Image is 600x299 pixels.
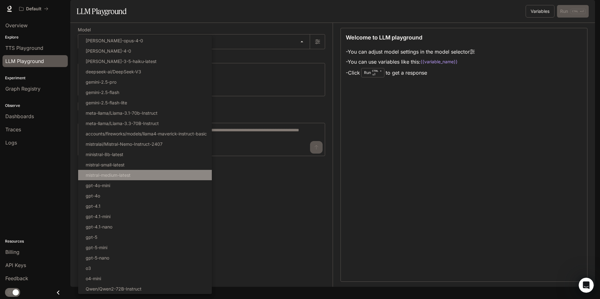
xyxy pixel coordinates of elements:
[86,275,101,282] p: o4-mini
[86,234,97,240] p: gpt-5
[86,223,112,230] p: gpt-4.1-nano
[86,172,131,178] p: mistral-medium-latest
[86,213,110,220] p: gpt-4.1-mini
[86,141,163,147] p: mistralai/Mistral-Nemo-Instruct-2407
[579,278,594,293] iframe: Intercom live chat
[86,161,125,168] p: mistral-small-latest
[86,130,207,137] p: accounts/fireworks/models/llama4-maverick-instruct-basic
[86,68,141,75] p: deepseek-ai/DeepSeek-V3
[86,182,110,189] p: gpt-4o-mini
[86,110,158,116] p: meta-llama/Llama-3.1-70b-Instruct
[86,48,131,54] p: [PERSON_NAME]-4-0
[86,151,123,158] p: ministral-8b-latest
[86,37,143,44] p: [PERSON_NAME]-opus-4-0
[86,99,127,106] p: gemini-2.5-flash-lite
[86,120,159,127] p: meta-llama/Llama-3.3-70B-Instruct
[86,192,100,199] p: gpt-4o
[86,79,116,85] p: gemini-2.5-pro
[86,244,107,251] p: gpt-5-mini
[86,58,157,65] p: [PERSON_NAME]-3-5-haiku-latest
[86,254,109,261] p: gpt-5-nano
[86,89,119,96] p: gemini-2.5-flash
[86,265,91,271] p: o3
[86,203,100,209] p: gpt-4.1
[86,286,142,292] p: Qwen/Qwen2-72B-Instruct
